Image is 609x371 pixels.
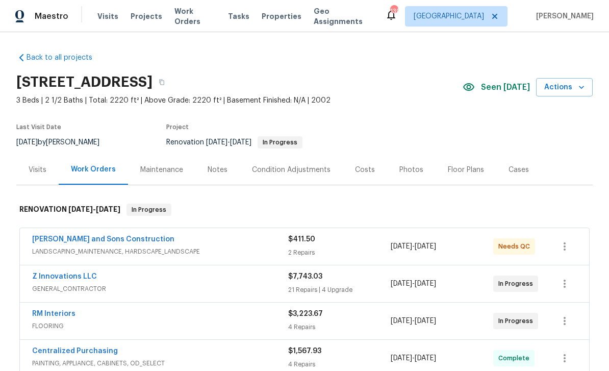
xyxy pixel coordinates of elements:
div: Notes [208,165,227,175]
div: Condition Adjustments [252,165,331,175]
span: [DATE] [391,355,412,362]
span: $1,567.93 [288,348,321,355]
span: Seen [DATE] [481,82,530,92]
span: - [391,353,436,363]
div: 2 Repairs [288,248,391,258]
span: LANDSCAPING_MAINTENANCE, HARDSCAPE_LANDSCAPE [32,246,288,257]
span: Work Orders [174,6,216,27]
div: RENOVATION [DATE]-[DATE]In Progress [16,193,593,226]
span: [DATE] [206,139,227,146]
span: In Progress [128,205,170,215]
span: $3,223.67 [288,310,323,317]
div: Cases [509,165,529,175]
div: Photos [399,165,423,175]
div: Maintenance [140,165,183,175]
span: Project [166,124,189,130]
span: In Progress [498,279,537,289]
div: Work Orders [71,164,116,175]
span: Projects [131,11,162,21]
span: - [391,279,436,289]
span: [DATE] [415,280,436,287]
a: Back to all projects [16,53,114,63]
span: - [391,241,436,252]
div: 4 Repairs [288,359,391,369]
span: In Progress [259,139,301,145]
button: Copy Address [153,73,171,91]
span: Geo Assignments [314,6,373,27]
span: [DATE] [415,355,436,362]
a: Z Innovations LLC [32,273,97,280]
span: Needs QC [498,241,534,252]
span: Visits [97,11,118,21]
div: 4 Repairs [288,322,391,332]
span: - [391,316,436,326]
div: Visits [29,165,46,175]
a: [PERSON_NAME] and Sons Construction [32,236,174,243]
div: 139 [390,6,397,16]
span: Complete [498,353,534,363]
span: Tasks [228,13,249,20]
span: Renovation [166,139,302,146]
span: Actions [544,81,585,94]
span: $411.50 [288,236,315,243]
span: [DATE] [230,139,251,146]
span: 3 Beds | 2 1/2 Baths | Total: 2220 ft² | Above Grade: 2220 ft² | Basement Finished: N/A | 2002 [16,95,463,106]
span: - [68,206,120,213]
span: Last Visit Date [16,124,61,130]
span: PAINTING, APPLIANCE, CABINETS, OD_SELECT [32,358,288,368]
span: Maestro [35,11,68,21]
span: [DATE] [96,206,120,213]
span: [DATE] [391,317,412,325]
span: [GEOGRAPHIC_DATA] [414,11,484,21]
span: GENERAL_CONTRACTOR [32,284,288,294]
a: RM Interiors [32,310,75,317]
span: Properties [262,11,301,21]
span: - [206,139,251,146]
span: [DATE] [16,139,38,146]
div: Floor Plans [448,165,484,175]
span: [DATE] [68,206,93,213]
h2: [STREET_ADDRESS] [16,77,153,87]
a: Centralized Purchasing [32,348,118,355]
span: [DATE] [391,280,412,287]
div: Costs [355,165,375,175]
span: [DATE] [415,243,436,250]
div: by [PERSON_NAME] [16,136,112,149]
span: FLOORING [32,321,288,331]
span: [PERSON_NAME] [532,11,594,21]
span: $7,743.03 [288,273,322,280]
span: [DATE] [415,317,436,325]
span: [DATE] [391,243,412,250]
button: Actions [536,78,593,97]
h6: RENOVATION [19,204,120,216]
div: 21 Repairs | 4 Upgrade [288,285,391,295]
span: In Progress [498,316,537,326]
